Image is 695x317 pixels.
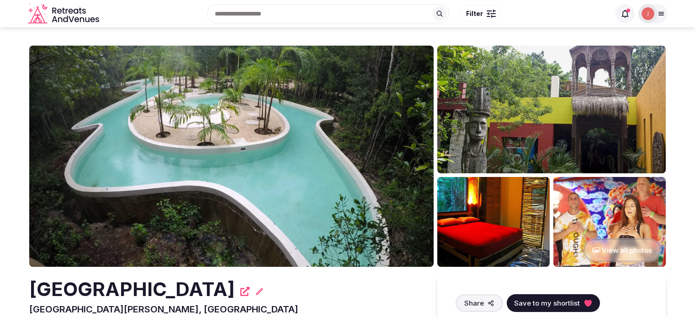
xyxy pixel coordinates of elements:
[466,9,483,18] span: Filter
[29,276,235,303] h2: [GEOGRAPHIC_DATA]
[437,46,666,173] img: Venue gallery photo
[29,46,434,267] img: Venue cover photo
[464,298,484,308] span: Share
[28,4,101,24] a: Visit the homepage
[553,177,666,267] img: Venue gallery photo
[642,7,654,20] img: Joanna Asiukiewicz
[28,4,101,24] svg: Retreats and Venues company logo
[514,298,580,308] span: Save to my shortlist
[437,177,550,267] img: Venue gallery photo
[460,5,502,22] button: Filter
[507,294,600,312] button: Save to my shortlist
[29,304,298,315] span: [GEOGRAPHIC_DATA][PERSON_NAME], [GEOGRAPHIC_DATA]
[456,294,503,312] button: Share
[583,238,661,262] button: View all photos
